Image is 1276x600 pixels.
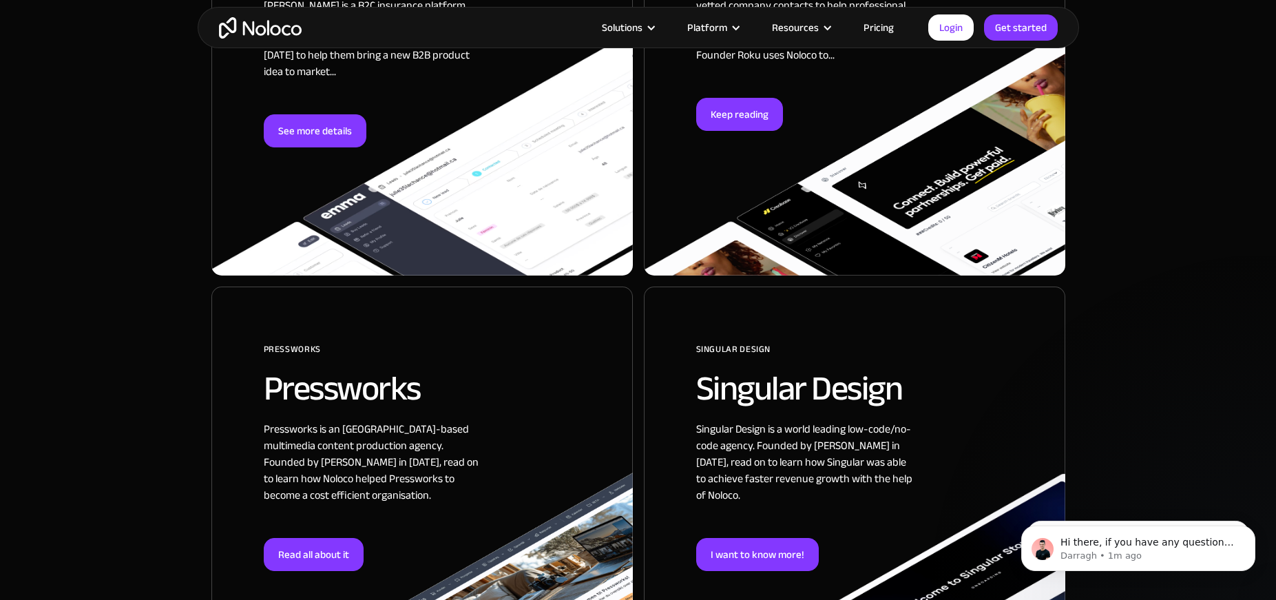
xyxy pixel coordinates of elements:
[696,370,1013,407] h2: Singular Design
[602,19,642,37] div: Solutions
[696,339,1013,370] div: Singular Design
[264,538,364,571] div: Read all about it
[984,14,1058,41] a: Get started
[264,421,484,538] div: Pressworks is an [GEOGRAPHIC_DATA]-based multimedia content production agency. Founded by [PERSON...
[772,19,819,37] div: Resources
[696,98,783,131] div: Keep reading
[696,538,819,571] div: I want to know more!
[755,19,846,37] div: Resources
[585,19,670,37] div: Solutions
[846,19,911,37] a: Pricing
[687,19,727,37] div: Platform
[264,114,366,147] div: See more details
[670,19,755,37] div: Platform
[264,339,581,370] div: Pressworks
[264,370,581,407] h2: Pressworks
[928,14,974,41] a: Login
[219,17,302,39] a: home
[696,421,917,538] div: Singular Design is a world leading low-code/no-code agency. Founded by [PERSON_NAME] in [DATE], r...
[1001,497,1276,593] iframe: Intercom notifications message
